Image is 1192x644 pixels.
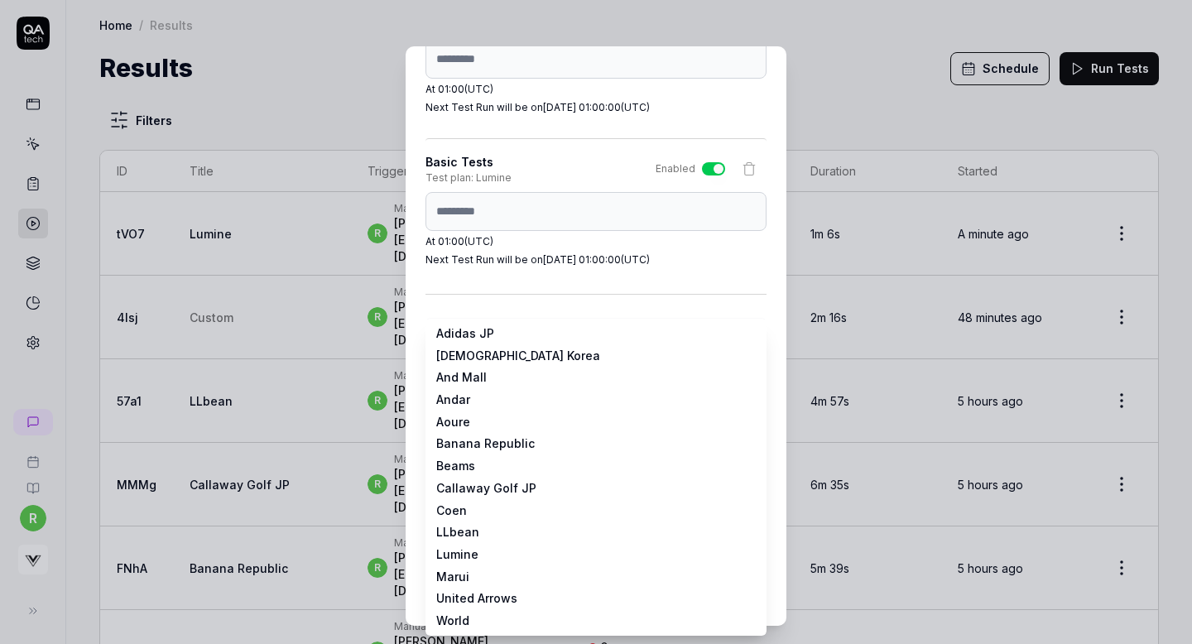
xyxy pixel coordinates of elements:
[436,324,494,342] span: Adidas JP
[436,589,517,607] span: United Arrows
[436,502,467,519] span: Coen
[436,479,536,497] span: Callaway Golf JP
[436,413,470,430] span: Aoure
[436,435,535,452] span: Banana Republic
[436,391,470,408] span: Andar
[436,545,478,563] span: Lumine
[436,457,475,474] span: Beams
[436,568,469,585] span: Marui
[436,368,487,386] span: And Mall
[436,523,479,541] span: LLbean
[436,612,469,629] span: World
[436,347,600,364] span: [DEMOGRAPHIC_DATA] Korea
